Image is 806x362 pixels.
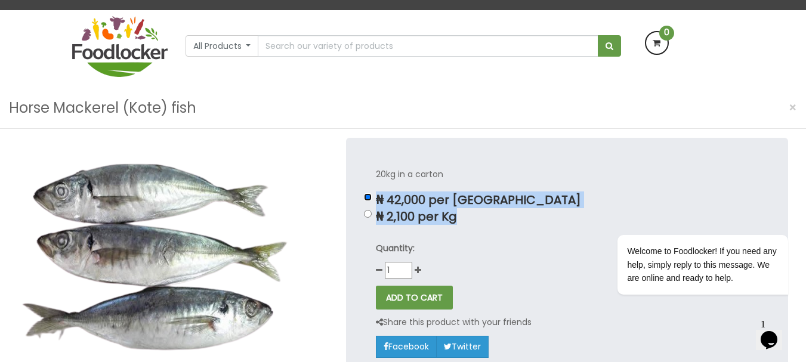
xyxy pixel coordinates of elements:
p: 20kg in a carton [376,168,758,181]
p: ₦ 42,000 per [GEOGRAPHIC_DATA] [376,193,758,207]
span: × [789,99,797,116]
img: FoodLocker [72,16,168,77]
strong: Quantity: [376,242,415,254]
a: Facebook [376,336,437,357]
input: ₦ 42,000 per [GEOGRAPHIC_DATA] [364,193,372,201]
button: Close [783,95,803,120]
h3: Horse Mackerel (Kote) fish [9,97,196,119]
span: 0 [659,26,674,41]
iframe: chat widget [756,314,794,350]
iframe: chat widget [579,168,794,308]
button: ADD TO CART [376,286,453,310]
input: ₦ 2,100 per Kg [364,210,372,218]
a: Twitter [436,336,489,357]
p: ₦ 2,100 per Kg [376,210,758,224]
input: Search our variety of products [258,35,598,57]
button: All Products [186,35,259,57]
p: Share this product with your friends [376,315,532,329]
